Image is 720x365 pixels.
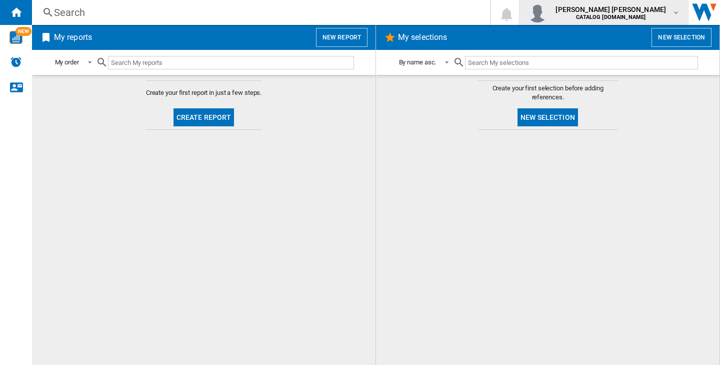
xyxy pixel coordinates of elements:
[576,14,645,20] b: CATALOG [DOMAIN_NAME]
[399,58,436,66] div: By name asc.
[146,88,262,97] span: Create your first report in just a few steps.
[527,2,547,22] img: profile.jpg
[54,5,464,19] div: Search
[555,4,666,14] span: [PERSON_NAME] [PERSON_NAME]
[55,58,79,66] div: My order
[517,108,578,126] button: New selection
[465,56,697,69] input: Search My selections
[108,56,354,69] input: Search My reports
[316,28,367,47] button: New report
[173,108,234,126] button: Create report
[9,31,22,44] img: wise-card.svg
[10,56,22,68] img: alerts-logo.svg
[651,28,711,47] button: New selection
[478,84,618,102] span: Create your first selection before adding references.
[396,28,449,47] h2: My selections
[52,28,94,47] h2: My reports
[15,27,31,36] span: NEW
